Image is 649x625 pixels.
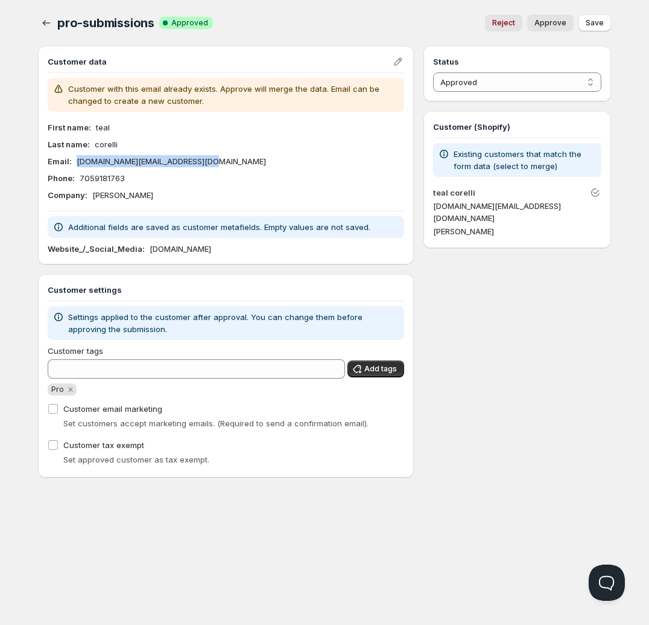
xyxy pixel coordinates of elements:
[150,243,211,255] p: [DOMAIN_NAME]
[587,184,604,201] button: Unlink
[433,121,601,133] h3: Customer (Shopify)
[63,440,144,450] span: Customer tax exempt
[433,200,601,224] p: [DOMAIN_NAME][EMAIL_ADDRESS][DOMAIN_NAME]
[63,418,369,428] span: Set customers accept marketing emails. (Required to send a confirmation email).
[433,188,475,197] a: teal corelli
[454,148,597,172] p: Existing customers that match the form data (select to merge)
[347,361,404,377] button: Add tags
[68,311,399,335] p: Settings applied to the customer after approval. You can change them before approving the submiss...
[48,284,404,296] h3: Customer settings
[51,385,64,394] span: Pro
[68,221,370,233] p: Additional fields are saved as customer metafields. Empty values are not saved.
[534,18,566,28] span: Approve
[96,121,110,133] p: teal
[589,565,625,601] iframe: Help Scout Beacon - Open
[57,16,154,30] span: pro-submissions
[48,156,72,166] b: Email :
[433,56,601,68] h3: Status
[63,404,162,414] span: Customer email marketing
[364,364,397,374] span: Add tags
[485,14,522,31] button: Reject
[68,83,399,107] p: Customer with this email already exists. Approve will merge the data. Email can be changed to cre...
[48,56,392,68] h3: Customer data
[171,18,208,28] span: Approved
[48,139,90,149] b: Last name :
[48,346,103,356] span: Customer tags
[80,172,125,184] p: 7059181763
[48,123,91,132] b: First name :
[92,189,153,201] p: [PERSON_NAME]
[63,455,209,464] span: Set approved customer as tax exempt.
[48,173,75,183] b: Phone :
[390,53,407,70] button: Edit
[433,226,494,236] span: [PERSON_NAME]
[586,18,604,28] span: Save
[578,14,611,31] button: Save
[95,138,118,150] p: corelli
[48,190,87,200] b: Company :
[492,18,515,28] span: Reject
[65,384,76,395] button: Remove Pro
[48,244,145,254] b: Website_/_Social_Media :
[77,155,266,167] p: [DOMAIN_NAME][EMAIL_ADDRESS][DOMAIN_NAME]
[527,14,574,31] button: Approve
